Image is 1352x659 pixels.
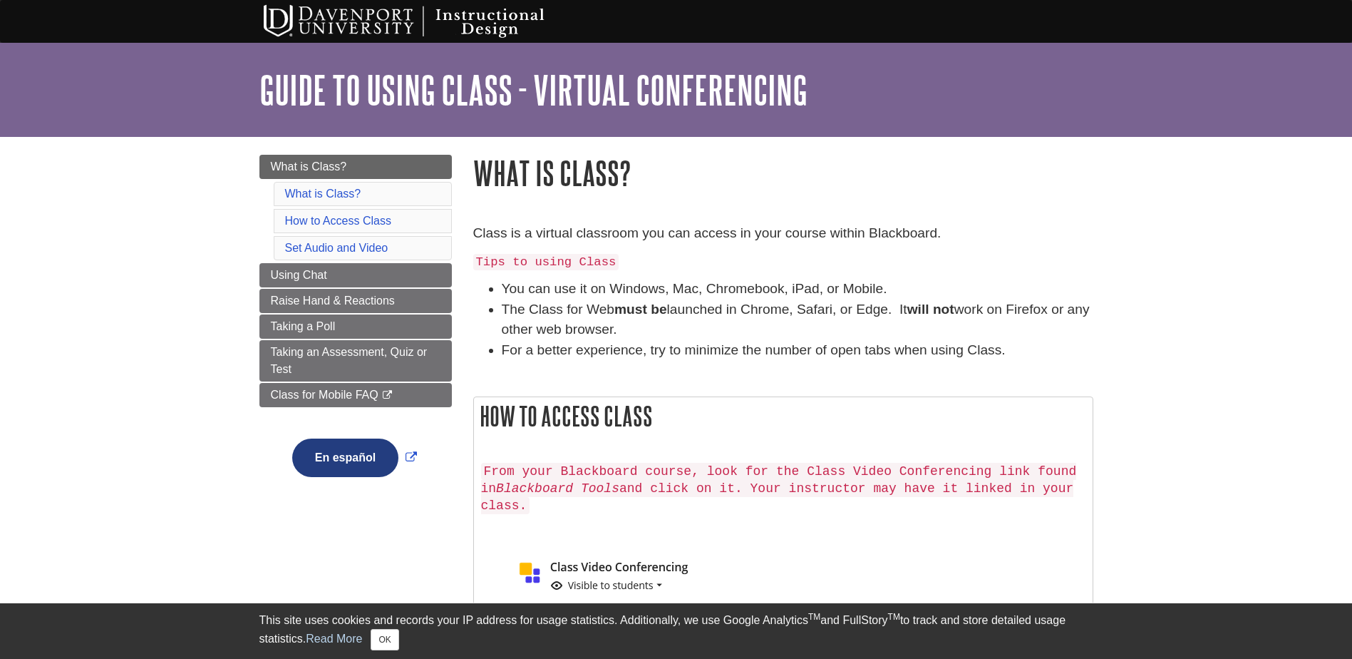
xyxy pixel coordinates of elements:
a: What is Class? [259,155,452,179]
a: Link opens in new window [289,451,420,464]
button: En español [292,439,398,477]
code: From your Blackboard course, look for the Class Video Conferencing link found in and click on it.... [481,463,1077,514]
a: Raise Hand & Reactions [259,289,452,313]
li: The Class for Web launched in Chrome, Safari, or Edge. It work on Firefox or any other web browser. [502,300,1093,341]
a: Class for Mobile FAQ [259,383,452,407]
span: Raise Hand & Reactions [271,295,395,307]
h2: How to Access Class [474,397,1093,435]
a: How to Access Class [285,215,391,227]
img: class [481,548,1013,628]
a: What is Class? [285,188,361,200]
div: This site uses cookies and records your IP address for usage statistics. Additionally, we use Goo... [259,612,1093,650]
span: Class for Mobile FAQ [271,389,378,401]
div: Guide Page Menu [259,155,452,501]
button: Close [371,629,398,650]
span: Taking a Poll [271,320,336,332]
a: Guide to Using Class - Virtual Conferencing [259,68,807,112]
a: Taking a Poll [259,315,452,339]
h1: What is Class? [473,155,1093,191]
span: Taking an Assessment, Quiz or Test [271,346,428,375]
li: You can use it on Windows, Mac, Chromebook, iPad, or Mobile. [502,279,1093,300]
p: Class is a virtual classroom you can access in your course within Blackboard. [473,223,1093,244]
img: Davenport University Instructional Design [252,4,594,39]
code: Tips to using Class [473,254,619,270]
sup: TM [808,612,820,622]
span: Using Chat [271,269,327,281]
strong: must be [614,302,667,317]
li: For a better experience, try to minimize the number of open tabs when using Class. [502,340,1093,361]
em: Blackboard Tools [496,481,619,496]
i: This link opens in a new window [381,391,393,400]
a: Taking an Assessment, Quiz or Test [259,340,452,382]
strong: will not [907,302,954,317]
span: What is Class? [271,160,347,173]
a: Read More [306,633,362,645]
a: Using Chat [259,263,452,287]
sup: TM [888,612,900,622]
a: Set Audio and Video [285,242,388,254]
